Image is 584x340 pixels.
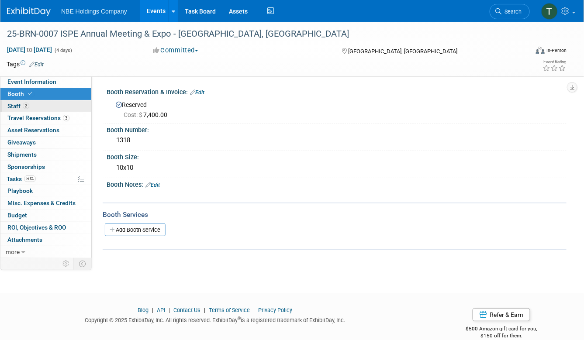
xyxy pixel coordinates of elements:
[107,178,567,189] div: Booth Notes:
[0,149,91,161] a: Shipments
[54,48,72,53] span: (4 days)
[258,307,292,313] a: Privacy Policy
[7,151,37,158] span: Shipments
[541,3,558,20] img: Tim Wiersma
[436,332,567,340] div: $150 off for them.
[546,47,567,54] div: In-Person
[0,161,91,173] a: Sponsorships
[7,139,36,146] span: Giveaways
[251,307,257,313] span: |
[7,46,52,54] span: [DATE] [DATE]
[7,114,69,121] span: Travel Reservations
[25,46,34,53] span: to
[6,248,20,255] span: more
[0,209,91,221] a: Budget
[124,111,171,118] span: 7,400.00
[63,115,69,121] span: 3
[4,26,519,42] div: 25-BRN-0007 ISPE Annual Meeting & Expo - [GEOGRAPHIC_DATA], [GEOGRAPHIC_DATA]
[7,224,66,231] span: ROI, Objectives & ROO
[24,175,36,182] span: 50%
[436,319,567,340] div: $500 Amazon gift card for you,
[7,187,33,194] span: Playbook
[124,111,143,118] span: Cost: $
[7,163,45,170] span: Sponsorships
[150,307,156,313] span: |
[7,7,51,16] img: ExhibitDay
[28,91,32,96] i: Booth reservation complete
[166,307,172,313] span: |
[113,134,560,147] div: 1318
[0,137,91,148] a: Giveaways
[473,308,530,321] a: Refer & Earn
[23,103,29,109] span: 2
[103,210,567,220] div: Booth Services
[7,199,76,206] span: Misc. Expenses & Credits
[173,307,200,313] a: Contact Us
[0,76,91,88] a: Event Information
[0,112,91,124] a: Travel Reservations3
[61,8,127,15] span: NBE Holdings Company
[7,78,56,85] span: Event Information
[107,124,567,134] div: Booth Number:
[202,307,207,313] span: |
[7,90,34,97] span: Booth
[59,258,74,269] td: Personalize Event Tab Strip
[107,86,567,97] div: Booth Reservation & Invoice:
[7,212,27,219] span: Budget
[7,103,29,110] span: Staff
[157,307,165,313] a: API
[7,175,36,182] span: Tasks
[105,223,166,236] a: Add Booth Service
[138,307,149,313] a: Blog
[0,222,91,234] a: ROI, Objectives & ROO
[150,46,202,55] button: Committed
[107,151,567,161] div: Booth Size:
[238,316,241,321] sup: ®
[7,314,423,324] div: Copyright © 2025 ExhibitDay, Inc. All rights reserved. ExhibitDay is a registered trademark of Ex...
[0,246,91,258] a: more
[113,161,560,175] div: 10x10
[113,98,560,119] div: Reserved
[7,127,59,134] span: Asset Reservations
[484,45,567,58] div: Event Format
[536,47,545,54] img: Format-Inperson.png
[7,60,44,69] td: Tags
[0,197,91,209] a: Misc. Expenses & Credits
[190,89,204,96] a: Edit
[145,182,160,188] a: Edit
[501,8,522,15] span: Search
[0,185,91,197] a: Playbook
[0,234,91,246] a: Attachments
[543,60,566,64] div: Event Rating
[7,236,42,243] span: Attachments
[0,124,91,136] a: Asset Reservations
[0,88,91,100] a: Booth
[0,173,91,185] a: Tasks50%
[348,48,457,55] span: [GEOGRAPHIC_DATA], [GEOGRAPHIC_DATA]
[74,258,92,269] td: Toggle Event Tabs
[209,307,250,313] a: Terms of Service
[29,62,44,68] a: Edit
[490,4,530,19] a: Search
[0,100,91,112] a: Staff2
